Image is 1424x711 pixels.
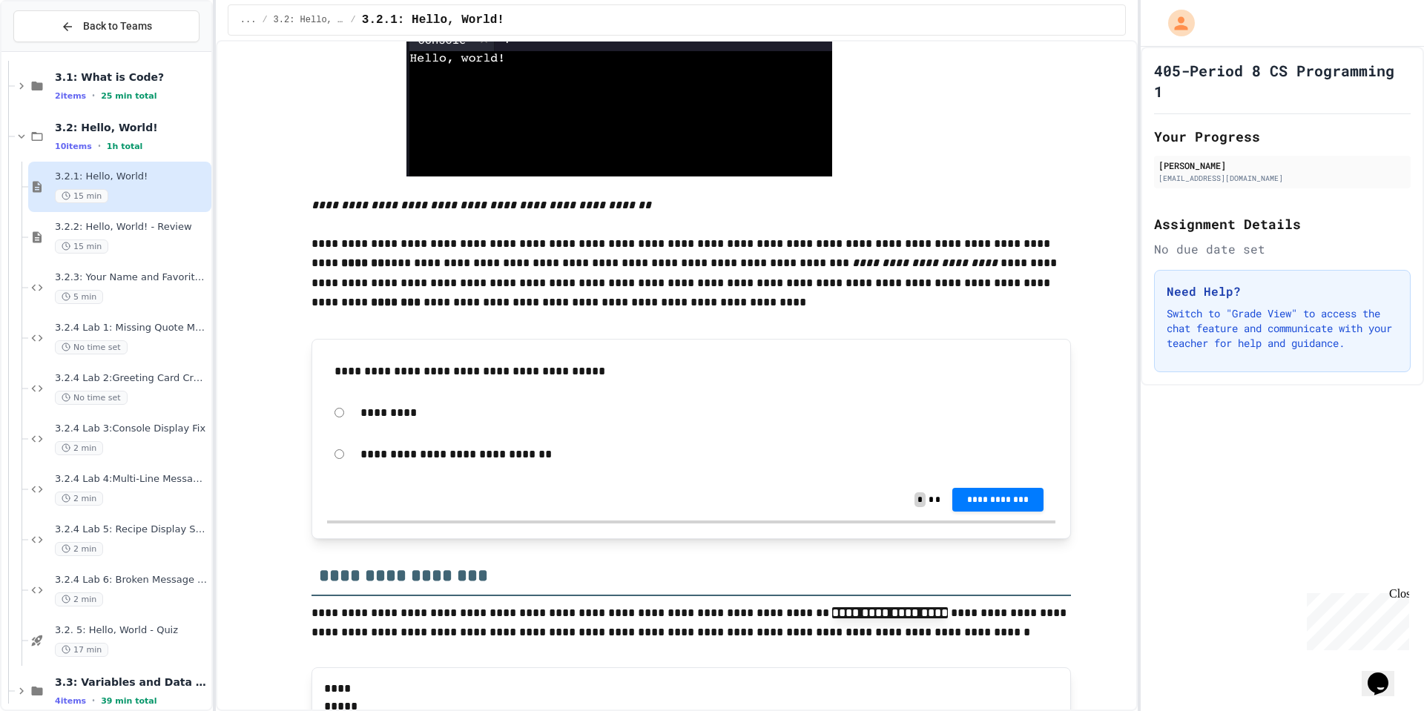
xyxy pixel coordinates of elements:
[262,14,267,26] span: /
[55,70,208,84] span: 3.1: What is Code?
[55,696,86,706] span: 4 items
[83,19,152,34] span: Back to Teams
[55,441,103,455] span: 2 min
[101,696,156,706] span: 39 min total
[1154,240,1411,258] div: No due date set
[101,91,156,101] span: 25 min total
[6,6,102,94] div: Chat with us now!Close
[55,121,208,134] span: 3.2: Hello, World!
[55,492,103,506] span: 2 min
[55,391,128,405] span: No time set
[55,423,208,435] span: 3.2.4 Lab 3:Console Display Fix
[55,624,208,637] span: 3.2. 5: Hello, World - Quiz
[92,90,95,102] span: •
[1153,6,1199,40] div: My Account
[1362,652,1409,696] iframe: chat widget
[1167,282,1398,300] h3: Need Help?
[274,14,345,26] span: 3.2: Hello, World!
[55,171,208,183] span: 3.2.1: Hello, World!
[55,322,208,334] span: 3.2.4 Lab 1: Missing Quote Marks
[55,91,86,101] span: 2 items
[107,142,143,151] span: 1h total
[1154,214,1411,234] h2: Assignment Details
[1158,173,1406,184] div: [EMAIL_ADDRESS][DOMAIN_NAME]
[55,675,208,689] span: 3.3: Variables and Data Types
[55,372,208,385] span: 3.2.4 Lab 2:Greeting Card Creator
[55,271,208,284] span: 3.2.3: Your Name and Favorite Movie
[55,189,108,203] span: 15 min
[240,14,257,26] span: ...
[55,340,128,354] span: No time set
[1167,306,1398,351] p: Switch to "Grade View" to access the chat feature and communicate with your teacher for help and ...
[1301,587,1409,650] iframe: chat widget
[55,574,208,586] span: 3.2.4 Lab 6: Broken Message System
[1158,159,1406,172] div: [PERSON_NAME]
[351,14,356,26] span: /
[92,695,95,707] span: •
[55,542,103,556] span: 2 min
[55,643,108,657] span: 17 min
[55,221,208,234] span: 3.2.2: Hello, World! - Review
[55,473,208,486] span: 3.2.4 Lab 4:Multi-Line Message Board
[1154,60,1411,102] h1: 405-Period 8 CS Programming 1
[1154,126,1411,147] h2: Your Progress
[98,140,101,152] span: •
[55,523,208,536] span: 3.2.4 Lab 5: Recipe Display System
[55,239,108,254] span: 15 min
[55,290,103,304] span: 5 min
[362,11,504,29] span: 3.2.1: Hello, World!
[13,10,200,42] button: Back to Teams
[55,142,92,151] span: 10 items
[55,592,103,606] span: 2 min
